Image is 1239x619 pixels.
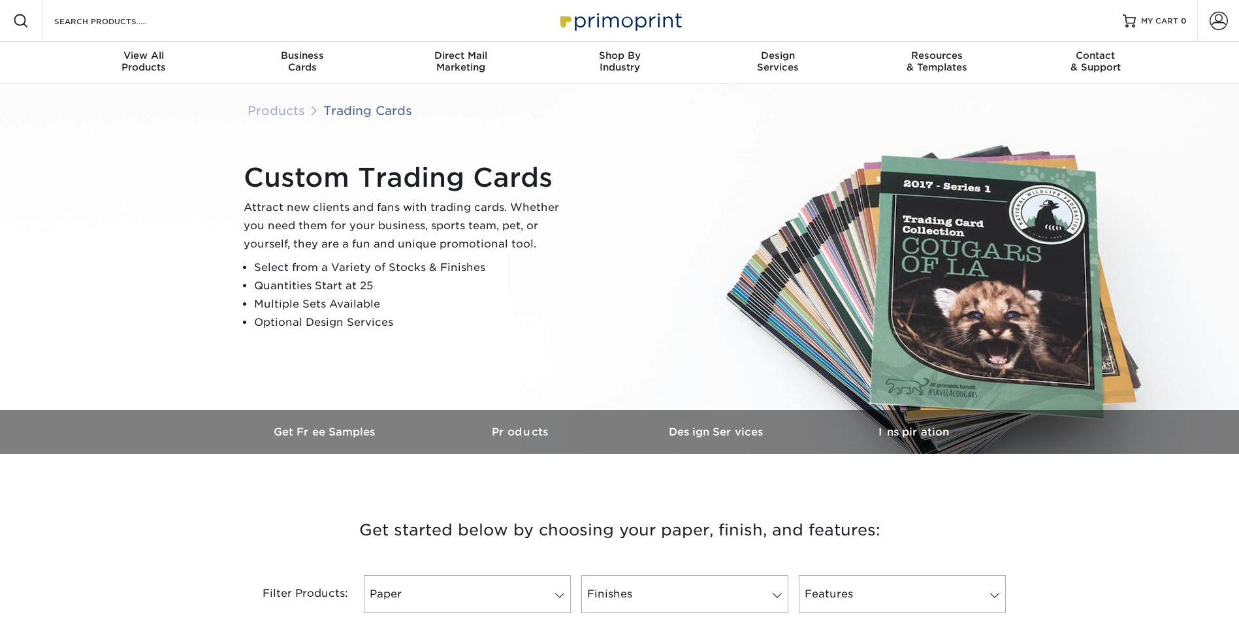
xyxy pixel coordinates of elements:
input: SEARCH PRODUCTS..... [53,13,180,29]
div: & Templates [858,50,1016,73]
span: Design [699,50,858,61]
img: Primoprint [555,7,685,35]
a: Products [248,103,305,118]
div: Industry [540,50,699,73]
span: MY CART [1141,16,1178,27]
span: Shop By [540,50,699,61]
span: Contact [1016,50,1175,61]
li: Select from a Variety of Stocks & Finishes [254,259,570,277]
span: View All [65,50,223,61]
div: Marketing [381,50,540,73]
a: BusinessCards [223,42,381,84]
a: Inspiration [816,410,1012,454]
span: Resources [858,50,1016,61]
li: Optional Design Services [254,313,570,332]
h3: Design Services [620,426,816,438]
span: 0 [1181,16,1187,25]
a: Products [424,410,620,454]
p: Attract new clients and fans with trading cards. Whether you need them for your business, sports ... [244,198,570,253]
h3: Products [424,426,620,438]
span: Direct Mail [381,50,540,61]
a: Direct MailMarketing [381,42,540,84]
a: Design Services [620,410,816,454]
a: DesignServices [699,42,858,84]
a: Resources& Templates [858,42,1016,84]
li: Multiple Sets Available [254,295,570,313]
h3: Get started below by choosing your paper, finish, and features: [238,501,1002,560]
a: Contact& Support [1016,42,1175,84]
div: Filter Products: [228,575,359,613]
a: Shop ByIndustry [540,42,699,84]
a: Trading Cards [323,103,412,118]
div: Services [699,50,858,73]
h3: Inspiration [816,426,1012,438]
span: Business [223,50,381,61]
a: Get Free Samples [228,410,424,454]
a: Features [799,575,1006,613]
a: Paper [364,575,571,613]
div: & Support [1016,50,1175,73]
div: Cards [223,50,381,73]
div: Products [65,50,223,73]
a: Finishes [581,575,788,613]
h1: Custom Trading Cards [244,162,570,193]
li: Quantities Start at 25 [254,277,570,295]
a: View AllProducts [65,42,223,84]
h3: Get Free Samples [228,426,424,438]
